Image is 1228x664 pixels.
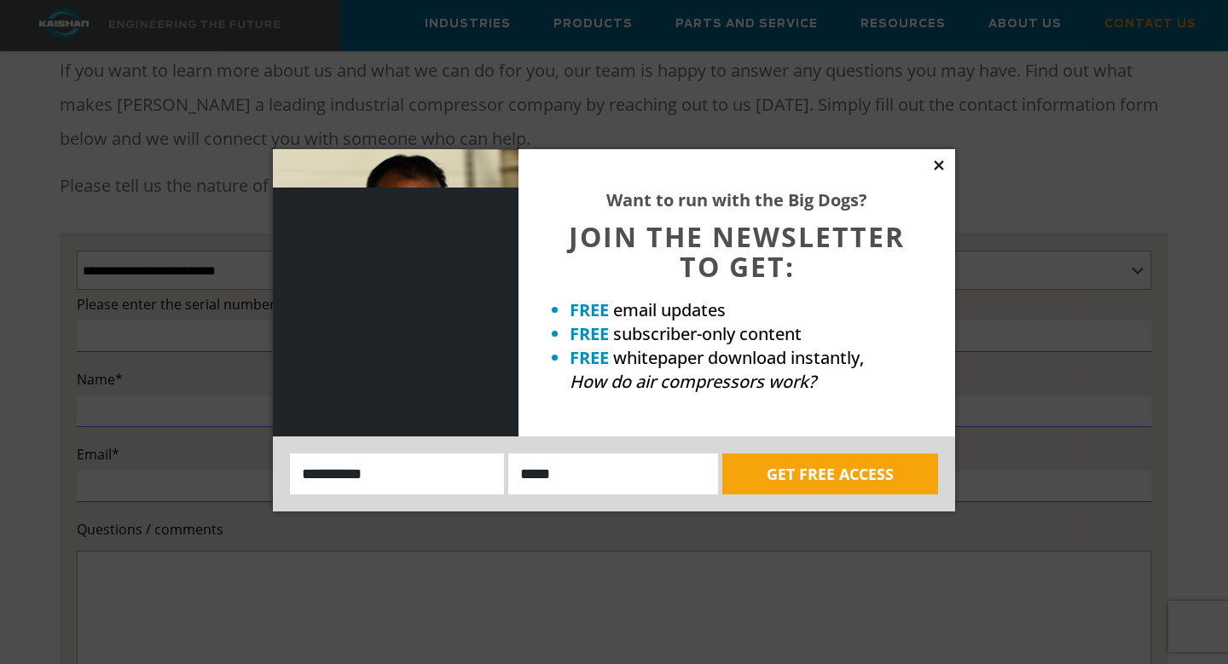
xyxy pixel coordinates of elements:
[290,453,504,494] input: Name:
[570,322,609,345] strong: FREE
[613,298,726,321] span: email updates
[606,188,867,211] strong: Want to run with the Big Dogs?
[722,453,938,494] button: GET FREE ACCESS
[570,346,609,369] strong: FREE
[613,346,864,369] span: whitepaper download instantly,
[508,453,718,494] input: Email
[570,370,816,393] em: How do air compressors work?
[613,322,802,345] span: subscriber-only content
[569,218,905,285] span: JOIN THE NEWSLETTER TO GET:
[570,298,609,321] strong: FREE
[931,158,947,173] button: Close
